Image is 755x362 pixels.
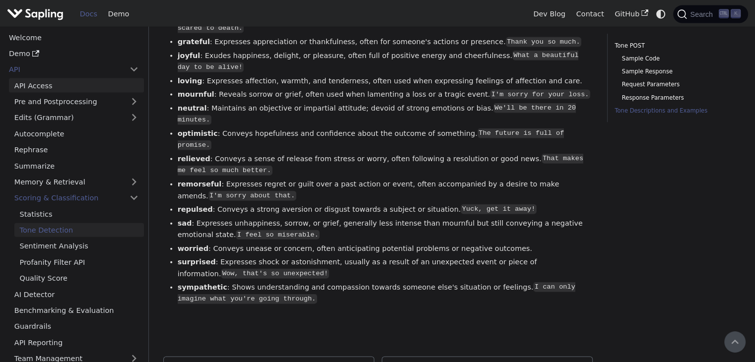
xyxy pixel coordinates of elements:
[178,51,579,72] code: What a beautiful day to be alive!
[178,204,593,216] li: : Conveys a strong aversion or disgust towards a subject or situation.
[14,239,144,253] a: Sentiment Analysis
[731,9,741,18] kbd: K
[9,95,144,109] a: Pre and Postprocessing
[178,90,214,98] strong: mournful
[622,54,734,63] a: Sample Code
[178,103,593,126] li: : Maintains an objective or impartial attitude; devoid of strong emotions or bias.
[9,111,144,125] a: Edits (Grammar)
[528,6,570,22] a: Dev Blog
[9,175,144,189] a: Memory & Retrieval
[9,287,144,302] a: AI Detector
[178,89,593,101] li: : Reveals sorrow or grief, often used when lamenting a loss or a tragic event.
[178,75,593,87] li: : Expresses affection, warmth, and tenderness, often used when expressing feelings of affection a...
[103,6,135,22] a: Demo
[622,80,734,89] a: Request Parameters
[178,128,593,152] li: : Conveys hopefulness and confidence about the outcome of something.
[7,7,64,21] img: Sapling.ai
[490,90,590,100] code: I'm sorry for your loss.
[724,331,746,353] button: Scroll back to top
[9,159,144,173] a: Summarize
[9,126,144,141] a: Autocomplete
[9,143,144,157] a: Rephrase
[178,258,216,266] strong: surprised
[14,223,144,238] a: Tone Detection
[178,104,207,112] strong: neutral
[178,282,593,305] li: : Shows understanding and compassion towards someone else's situation or feelings.
[178,219,192,227] strong: sad
[622,67,734,76] a: Sample Response
[208,191,296,201] code: I'm sorry about that.
[9,335,144,350] a: API Reporting
[178,155,210,163] strong: relieved
[673,5,748,23] button: Search (Ctrl+K)
[178,77,203,85] strong: loving
[178,36,593,48] li: : Expresses appreciation or thankfulness, often for someone's actions or presence.
[615,106,737,116] a: Tone Descriptions and Examples
[9,78,144,93] a: API Access
[178,256,593,280] li: : Expresses shock or astonishment, usually as a result of an unexpected event or piece of informa...
[178,244,208,252] strong: worried
[3,62,124,77] a: API
[178,153,593,177] li: : Conveys a sense of release from stress or worry, often following a resolution or good news.
[7,7,67,21] a: Sapling.ai
[178,38,210,46] strong: grateful
[221,269,329,279] code: Wow, that's so unexpected!
[506,37,581,47] code: Thank you so much.
[3,30,144,45] a: Welcome
[14,207,144,221] a: Statistics
[178,179,593,202] li: : Expresses regret or guilt over a past action or event, often accompanied by a desire to make am...
[178,52,201,60] strong: joyful
[615,41,737,51] a: Tone POST
[9,319,144,334] a: Guardrails
[14,271,144,286] a: Quality Score
[461,204,536,214] code: Yuck, get it away!
[178,50,593,74] li: : Exudes happiness, delight, or pleasure, often full of positive energy and cheerfulness.
[178,180,222,188] strong: remorseful
[178,129,218,137] strong: optimistic
[178,154,583,176] code: That makes me feel so much better.
[178,128,564,150] code: The future is full of promise.
[571,6,610,22] a: Contact
[178,205,213,213] strong: repulsed
[236,230,320,240] code: I feel so miserable.
[9,191,144,205] a: Scoring & Classification
[14,255,144,269] a: Profanity Filter API
[124,62,144,77] button: Collapse sidebar category 'API'
[622,93,734,103] a: Response Parameters
[3,47,144,61] a: Demo
[178,283,227,291] strong: sympathetic
[654,7,668,21] button: Switch between dark and light mode (currently system mode)
[178,218,593,241] li: : Expresses unhappiness, sorrow, or grief, generally less intense than mournful but still conveyi...
[178,103,576,125] code: We'll be there in 20 minutes.
[9,303,144,318] a: Benchmarking & Evaluation
[609,6,653,22] a: GitHub
[687,10,719,18] span: Search
[178,243,593,255] li: : Conveys unease or concern, often anticipating potential problems or negative outcomes.
[74,6,103,22] a: Docs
